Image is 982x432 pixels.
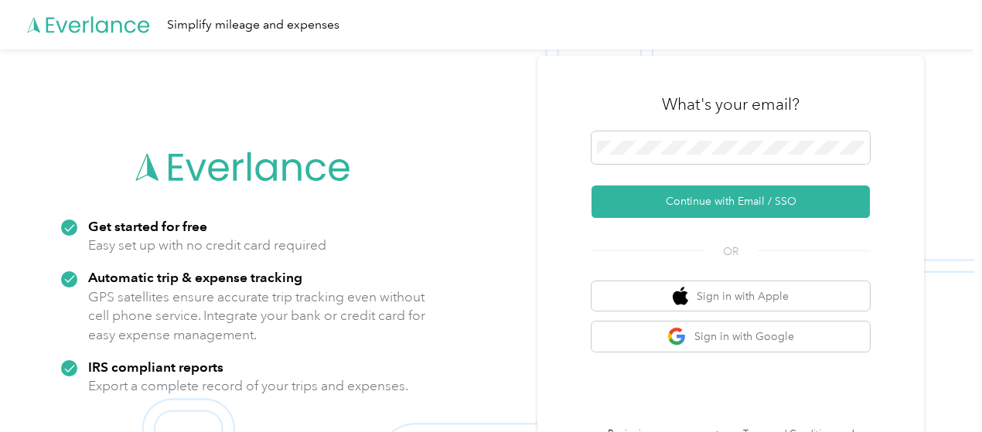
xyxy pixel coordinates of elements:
[667,327,687,346] img: google logo
[592,185,870,218] button: Continue with Email / SSO
[662,94,800,115] h3: What's your email?
[88,236,326,255] p: Easy set up with no credit card required
[592,321,870,352] button: google logoSign in with Google
[704,243,758,260] span: OR
[88,287,426,345] p: GPS satellites ensure accurate trip tracking even without cell phone service. Integrate your bank...
[88,376,408,396] p: Export a complete record of your trips and expenses.
[88,269,302,285] strong: Automatic trip & expense tracking
[592,281,870,311] button: apple logoSign in with Apple
[167,15,339,35] div: Simplify mileage and expenses
[88,218,207,234] strong: Get started for free
[673,287,688,306] img: apple logo
[88,359,223,375] strong: IRS compliant reports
